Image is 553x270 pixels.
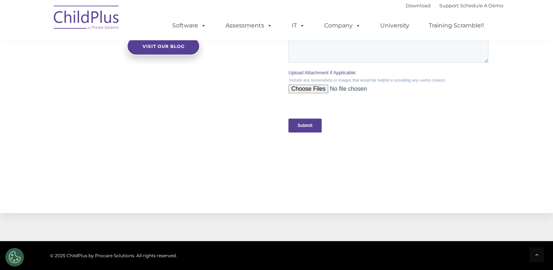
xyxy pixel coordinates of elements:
[284,18,312,33] a: IT
[373,18,417,33] a: University
[460,3,503,8] a: Schedule A Demo
[317,18,368,33] a: Company
[218,18,280,33] a: Assessments
[142,44,184,49] span: Visit our blog
[102,78,133,84] span: Phone number
[439,3,459,8] a: Support
[406,3,431,8] a: Download
[50,0,123,37] img: ChildPlus by Procare Solutions
[5,248,24,266] button: Cookies Settings
[50,253,177,258] span: © 2025 ChildPlus by Procare Solutions. All rights reserved.
[127,37,200,55] a: Visit our blog
[406,3,503,8] font: |
[102,48,124,54] span: Last name
[421,18,491,33] a: Training Scramble!!
[165,18,213,33] a: Software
